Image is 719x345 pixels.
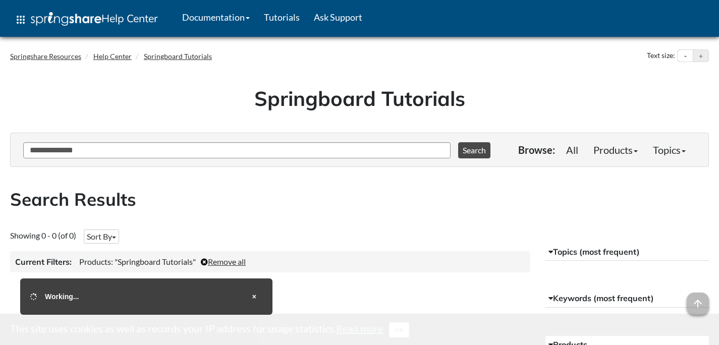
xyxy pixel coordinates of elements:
[8,5,165,35] a: apps Help Center
[257,5,307,30] a: Tutorials
[115,257,196,266] span: "Springboard Tutorials"
[144,52,212,61] a: Springboard Tutorials
[79,257,113,266] span: Products:
[15,256,72,267] h3: Current Filters
[307,5,369,30] a: Ask Support
[458,142,490,158] button: Search
[93,52,132,61] a: Help Center
[45,293,79,301] span: Working...
[10,231,76,240] span: Showing 0 - 0 (of 0)
[201,257,246,266] a: Remove all
[687,293,709,315] span: arrow_upward
[10,52,81,61] a: Springshare Resources
[559,140,586,160] a: All
[18,84,701,112] h1: Springboard Tutorials
[545,290,709,308] button: Keywords (most frequent)
[246,289,262,305] button: Close
[101,12,158,25] span: Help Center
[645,49,677,63] div: Text size:
[175,5,257,30] a: Documentation
[586,140,645,160] a: Products
[84,229,119,244] button: Sort By
[645,140,693,160] a: Topics
[15,14,27,26] span: apps
[693,50,708,62] button: Increase text size
[678,50,693,62] button: Decrease text size
[545,243,709,261] button: Topics (most frequent)
[687,294,709,306] a: arrow_upward
[31,12,101,26] img: Springshare
[10,187,709,212] h2: Search Results
[518,143,555,157] p: Browse:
